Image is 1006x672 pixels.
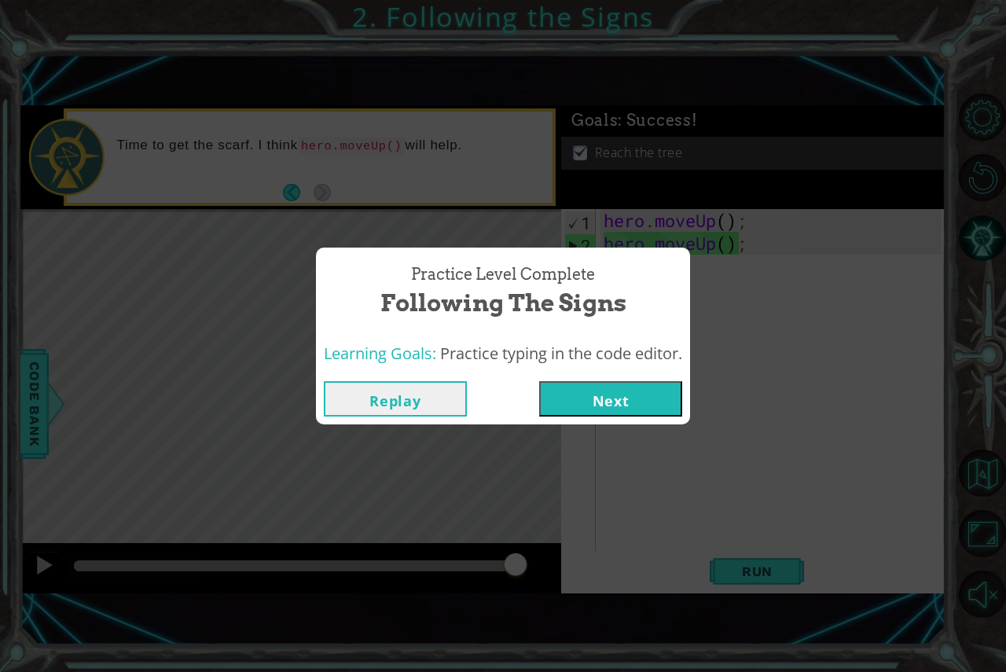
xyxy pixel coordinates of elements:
[411,263,595,286] span: Practice Level Complete
[380,286,626,320] span: Following the Signs
[324,343,436,364] span: Learning Goals:
[539,381,682,417] button: Next
[324,381,467,417] button: Replay
[440,343,682,364] span: Practice typing in the code editor.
